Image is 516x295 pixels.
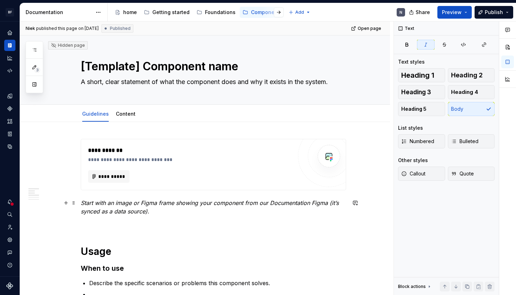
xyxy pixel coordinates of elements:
span: Heading 2 [451,72,483,79]
span: Heading 1 [401,72,434,79]
button: Numbered [398,134,445,148]
a: Components [240,7,285,18]
span: Niek [26,26,35,31]
span: Published [110,26,131,31]
div: published this page on [DATE] [36,26,99,31]
a: Design tokens [4,90,15,102]
button: Notifications [4,196,15,207]
em: Start with an image or Figma frame showing your component from our Documentation Figma (it’s sync... [81,199,340,215]
a: Assets [4,116,15,127]
button: Heading 4 [448,85,495,99]
a: Invite team [4,222,15,233]
span: Numbered [401,138,434,145]
span: Bulleted [451,138,478,145]
button: Add [286,7,313,17]
span: Publish [485,9,503,16]
span: Heading 4 [451,89,478,96]
div: Content [113,106,138,121]
div: Foundations [205,9,236,16]
div: Text styles [398,58,425,65]
span: Quote [451,170,474,177]
h1: Usage [81,245,346,258]
span: Heading 5 [401,105,426,113]
textarea: [Template] Component name [79,58,345,75]
div: Block actions [398,282,432,291]
button: Bulleted [448,134,495,148]
button: Heading 2 [448,68,495,82]
div: Other styles [398,157,428,164]
span: Share [416,9,430,16]
span: Heading 3 [401,89,431,96]
p: Describe the specific scenarios or problems this component solves. [89,279,346,287]
a: Getting started [141,7,192,18]
a: Analytics [4,52,15,64]
a: home [112,7,140,18]
button: Heading 5 [398,102,445,116]
button: Callout [398,167,445,181]
a: Foundations [194,7,238,18]
div: home [123,9,137,16]
span: Callout [401,170,425,177]
div: List styles [398,124,423,132]
a: Storybook stories [4,128,15,140]
span: Preview [442,9,462,16]
div: BF [6,8,14,17]
textarea: A short, clear statement of what the component does and why it exists in the system. [79,76,345,88]
a: Open page [349,24,384,33]
a: Home [4,27,15,38]
button: Publish [475,6,513,19]
div: Getting started [152,9,190,16]
div: N [399,9,402,15]
button: Search ⌘K [4,209,15,220]
button: Heading 1 [398,68,445,82]
a: Data sources [4,141,15,152]
div: Hidden page [51,43,85,48]
a: Components [4,103,15,114]
a: Settings [4,234,15,245]
button: Contact support [4,247,15,258]
div: Components [251,9,282,16]
span: Open page [358,26,381,31]
span: Add [295,9,304,15]
button: Heading 3 [398,85,445,99]
button: Quote [448,167,495,181]
button: BF [1,5,18,20]
a: Code automation [4,65,15,76]
svg: Supernova Logo [6,282,13,289]
div: Documentation [26,9,92,16]
div: Guidelines [79,106,112,121]
h3: When to use [81,263,346,273]
button: Share [405,6,435,19]
a: Content [116,111,135,117]
a: Guidelines [82,111,109,117]
span: 3 [34,67,40,73]
a: Documentation [4,40,15,51]
button: Preview [437,6,472,19]
div: Page tree [112,5,285,19]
